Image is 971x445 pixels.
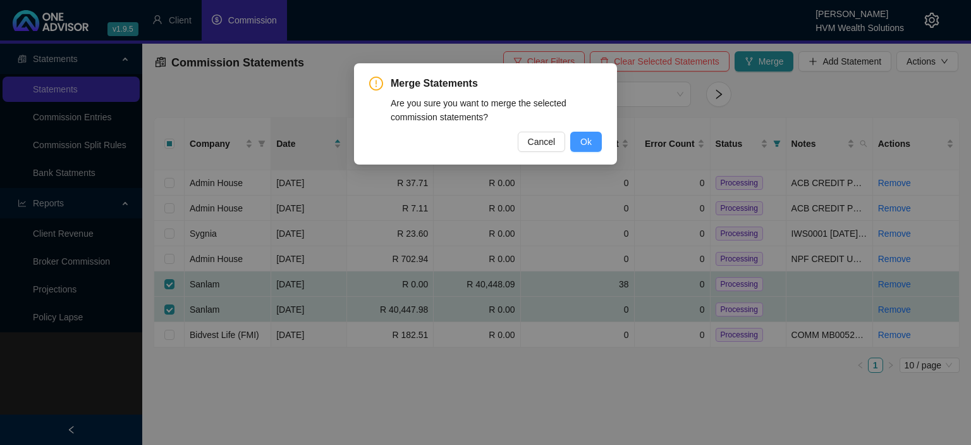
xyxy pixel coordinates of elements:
[369,77,383,91] span: exclamation-circle
[570,132,602,152] button: Ok
[528,135,556,149] span: Cancel
[391,96,602,124] div: Are you sure you want to merge the selected commission statements?
[391,76,602,91] span: Merge Statements
[580,135,592,149] span: Ok
[518,132,566,152] button: Cancel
